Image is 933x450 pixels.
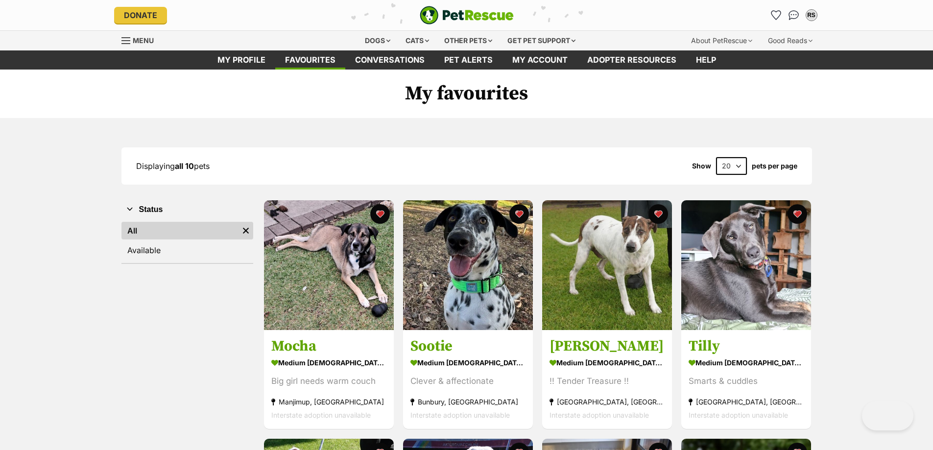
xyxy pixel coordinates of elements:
[686,50,726,70] a: Help
[208,50,275,70] a: My profile
[271,337,386,356] h3: Mocha
[689,411,788,420] span: Interstate adoption unavailable
[807,10,816,20] div: RS
[689,356,804,370] div: medium [DEMOGRAPHIC_DATA] Dog
[684,31,759,50] div: About PetRescue
[264,330,394,429] a: Mocha medium [DEMOGRAPHIC_DATA] Dog Big girl needs warm couch Manjimup, [GEOGRAPHIC_DATA] Interst...
[275,50,345,70] a: Favourites
[761,31,819,50] div: Good Reads
[410,411,510,420] span: Interstate adoption unavailable
[550,337,665,356] h3: [PERSON_NAME]
[121,220,253,263] div: Status
[271,396,386,409] div: Manjimup, [GEOGRAPHIC_DATA]
[681,200,811,330] img: Tilly
[271,411,371,420] span: Interstate adoption unavailable
[550,411,649,420] span: Interstate adoption unavailable
[501,31,582,50] div: Get pet support
[786,7,802,23] a: Conversations
[689,375,804,388] div: Smarts & cuddles
[550,356,665,370] div: medium [DEMOGRAPHIC_DATA] Dog
[121,203,253,216] button: Status
[768,7,784,23] a: Favourites
[114,7,167,24] a: Donate
[437,31,499,50] div: Other pets
[410,337,526,356] h3: Sootie
[399,31,436,50] div: Cats
[175,161,194,171] strong: all 10
[271,356,386,370] div: medium [DEMOGRAPHIC_DATA] Dog
[239,222,253,239] a: Remove filter
[542,200,672,330] img: Percy
[264,200,394,330] img: Mocha
[752,162,797,170] label: pets per page
[420,6,514,24] a: PetRescue
[121,31,161,48] a: Menu
[689,337,804,356] h3: Tilly
[788,204,807,224] button: favourite
[403,330,533,429] a: Sootie medium [DEMOGRAPHIC_DATA] Dog Clever & affectionate Bunbury, [GEOGRAPHIC_DATA] Interstate ...
[648,204,668,224] button: favourite
[768,7,819,23] ul: Account quick links
[121,241,253,259] a: Available
[403,200,533,330] img: Sootie
[370,204,390,224] button: favourite
[345,50,434,70] a: conversations
[550,375,665,388] div: !! Tender Treasure !!
[410,375,526,388] div: Clever & affectionate
[689,396,804,409] div: [GEOGRAPHIC_DATA], [GEOGRAPHIC_DATA]
[410,396,526,409] div: Bunbury, [GEOGRAPHIC_DATA]
[271,375,386,388] div: Big girl needs warm couch
[358,31,397,50] div: Dogs
[133,36,154,45] span: Menu
[434,50,502,70] a: Pet alerts
[804,7,819,23] button: My account
[542,330,672,429] a: [PERSON_NAME] medium [DEMOGRAPHIC_DATA] Dog !! Tender Treasure !! [GEOGRAPHIC_DATA], [GEOGRAPHIC_...
[692,162,711,170] span: Show
[420,6,514,24] img: logo-e224e6f780fb5917bec1dbf3a21bbac754714ae5b6737aabdf751b685950b380.svg
[550,396,665,409] div: [GEOGRAPHIC_DATA], [GEOGRAPHIC_DATA]
[681,330,811,429] a: Tilly medium [DEMOGRAPHIC_DATA] Dog Smarts & cuddles [GEOGRAPHIC_DATA], [GEOGRAPHIC_DATA] Interst...
[789,10,799,20] img: chat-41dd97257d64d25036548639549fe6c8038ab92f7586957e7f3b1b290dea8141.svg
[577,50,686,70] a: Adopter resources
[136,161,210,171] span: Displaying pets
[121,222,239,239] a: All
[509,204,529,224] button: favourite
[410,356,526,370] div: medium [DEMOGRAPHIC_DATA] Dog
[862,401,913,430] iframe: Help Scout Beacon - Open
[502,50,577,70] a: My account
